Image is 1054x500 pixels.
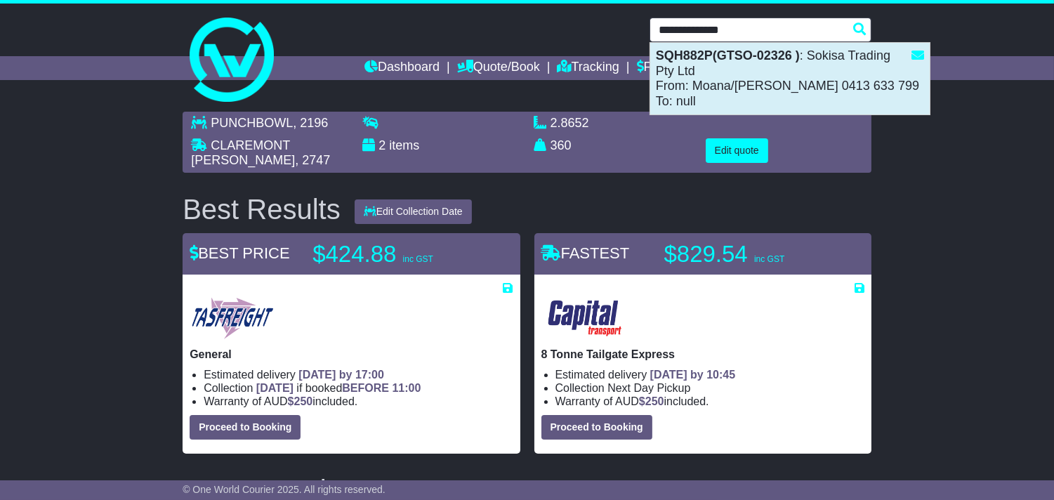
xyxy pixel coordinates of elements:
span: [DATE] by 10:45 [650,369,736,381]
li: Warranty of AUD included. [555,395,864,408]
span: Next Day Pickup [607,382,690,394]
span: inc GST [754,254,784,264]
span: BEST PRICE [190,244,289,262]
div: : Sokisa Trading Pty Ltd From: Moana/[PERSON_NAME] 0413 633 799 To: null [650,43,930,114]
li: Collection [204,381,513,395]
span: , 2747 [295,153,330,167]
span: 2 [378,138,386,152]
span: 360 [551,138,572,152]
button: Proceed to Booking [190,415,301,440]
strong: SQH882P(GTSO-02326 ) [656,48,800,63]
p: $829.54 [664,240,840,268]
span: items [389,138,419,152]
p: $424.88 [312,240,488,268]
span: © One World Courier 2025. All rights reserved. [183,484,386,495]
a: Quote/Book [457,56,540,80]
button: Edit quote [706,138,768,163]
li: Collection [555,381,864,395]
span: BEFORE [342,382,389,394]
div: Best Results [176,194,348,225]
span: $ [639,395,664,407]
a: Dashboard [364,56,440,80]
span: 250 [645,395,664,407]
span: , 2196 [293,116,328,130]
img: Tasfreight: General [190,296,275,341]
p: General [190,348,513,361]
span: 2.8652 [551,116,589,130]
span: PUNCHBOWL [211,116,293,130]
button: Proceed to Booking [541,415,652,440]
img: CapitalTransport: 8 Tonne Tailgate Express [541,296,629,341]
span: $ [288,395,313,407]
span: inc GST [403,254,433,264]
span: 250 [294,395,313,407]
span: [DATE] by 17:00 [298,369,384,381]
p: 8 Tonne Tailgate Express [541,348,864,361]
li: Warranty of AUD included. [204,395,513,408]
span: FASTEST [541,244,630,262]
li: Estimated delivery [555,368,864,381]
span: [DATE] [256,382,294,394]
span: if booked [256,382,421,394]
a: Financials [637,56,701,80]
span: CLAREMONT [PERSON_NAME] [191,138,295,168]
button: Edit Collection Date [355,199,472,224]
li: Estimated delivery [204,368,513,381]
a: Tracking [558,56,619,80]
span: 11:00 [392,382,421,394]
